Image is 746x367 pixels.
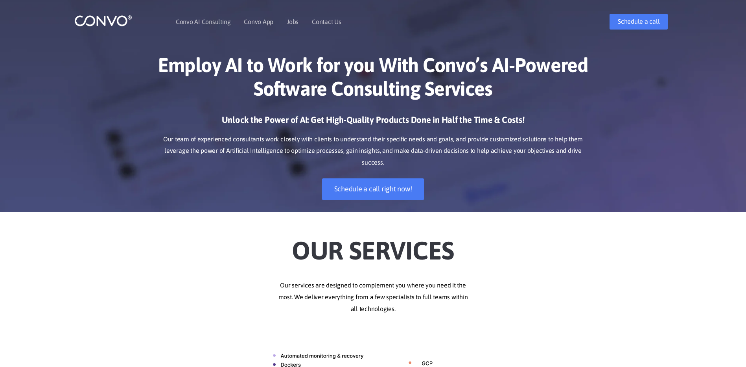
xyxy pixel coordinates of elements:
h1: Employ AI to Work for you With Convo’s AI-Powered Software Consulting Services [155,53,591,106]
p: Our services are designed to complement you where you need it the most. We deliver everything fro... [155,280,591,315]
p: Our team of experienced consultants work closely with clients to understand their specific needs ... [155,133,591,169]
a: Convo App [244,19,273,25]
img: logo_1.png [74,15,132,27]
a: Jobs [287,19,298,25]
h2: Our Services [155,224,591,268]
a: Convo AI Consulting [176,19,230,25]
a: Schedule a call [610,14,668,30]
a: Contact Us [312,19,341,25]
a: Schedule a call right now! [322,178,424,200]
h3: Unlock the Power of AI: Get High-Quality Products Done in Half the Time & Costs! [155,114,591,132]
